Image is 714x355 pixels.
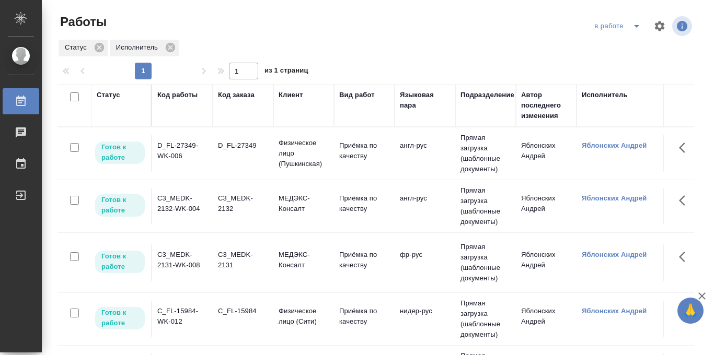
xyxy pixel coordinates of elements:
p: Приёмка по качеству [339,140,389,161]
td: нидер-рус [395,301,455,337]
a: Яблонских Андрей [582,194,647,202]
p: МЕДЭКС-Консалт [279,193,329,214]
td: C3_MEDK-2131-WK-008 [152,244,213,281]
p: Исполнитель [116,42,162,53]
div: Подразделение [460,90,514,100]
div: Исполнитель может приступить к работе [94,306,146,330]
span: Посмотреть информацию [672,16,694,36]
span: Работы [57,14,107,30]
button: 🙏 [677,298,704,324]
td: Прямая загрузка (шаблонные документы) [455,180,516,232]
td: Яблонских Андрей [516,188,577,224]
p: Приёмка по качеству [339,306,389,327]
div: C_FL-15984 [218,306,268,316]
td: C_FL-15984-WK-012 [152,301,213,337]
td: англ-рус [395,188,455,224]
div: C3_MEDK-2132 [218,193,268,214]
td: фр-рус [395,244,455,281]
p: Готов к работе [101,251,139,272]
p: Готов к работе [101,195,139,216]
div: Исполнитель может приступить к работе [94,140,146,165]
p: Приёмка по качеству [339,250,389,270]
td: англ-рус [395,135,455,172]
span: Настроить таблицу [647,14,672,39]
a: Яблонских Андрей [582,251,647,258]
a: Яблонских Андрей [582,307,647,315]
div: Исполнитель [110,40,179,56]
td: C3_MEDK-2132-WK-004 [152,188,213,224]
td: Яблонских Андрей [516,244,577,281]
div: Вид работ [339,90,375,100]
button: Здесь прячутся важные кнопки [673,301,698,326]
div: D_FL-27349 [218,140,268,151]
td: Прямая загрузка (шаблонные документы) [455,293,516,345]
div: Код заказа [218,90,255,100]
p: Готов к работе [101,307,139,328]
td: D_FL-27349-WK-006 [152,135,213,172]
div: Исполнитель может приступить к работе [94,250,146,274]
div: Статус [59,40,108,56]
td: Яблонских Андрей [516,135,577,172]
p: МЕДЭКС-Консалт [279,250,329,270]
div: Исполнитель [582,90,628,100]
button: Здесь прячутся важные кнопки [673,244,698,269]
div: C3_MEDK-2131 [218,250,268,270]
button: Здесь прячутся важные кнопки [673,188,698,213]
td: Прямая загрузка (шаблонные документы) [455,127,516,180]
span: из 1 страниц [264,64,308,79]
td: Яблонских Андрей [516,301,577,337]
p: Физическое лицо (Пушкинская) [279,138,329,169]
div: Код работы [157,90,198,100]
div: Автор последнего изменения [521,90,571,121]
div: Статус [97,90,120,100]
div: Исполнитель может приступить к работе [94,193,146,218]
span: 🙏 [682,300,699,322]
div: Клиент [279,90,303,100]
td: Прямая загрузка (шаблонные документы) [455,236,516,289]
p: Готов к работе [101,142,139,163]
div: split button [592,18,647,34]
a: Яблонских Андрей [582,141,647,149]
p: Приёмка по качеству [339,193,389,214]
div: Языковая пара [400,90,450,111]
p: Статус [65,42,90,53]
p: Физическое лицо (Сити) [279,306,329,327]
button: Здесь прячутся важные кнопки [673,135,698,160]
